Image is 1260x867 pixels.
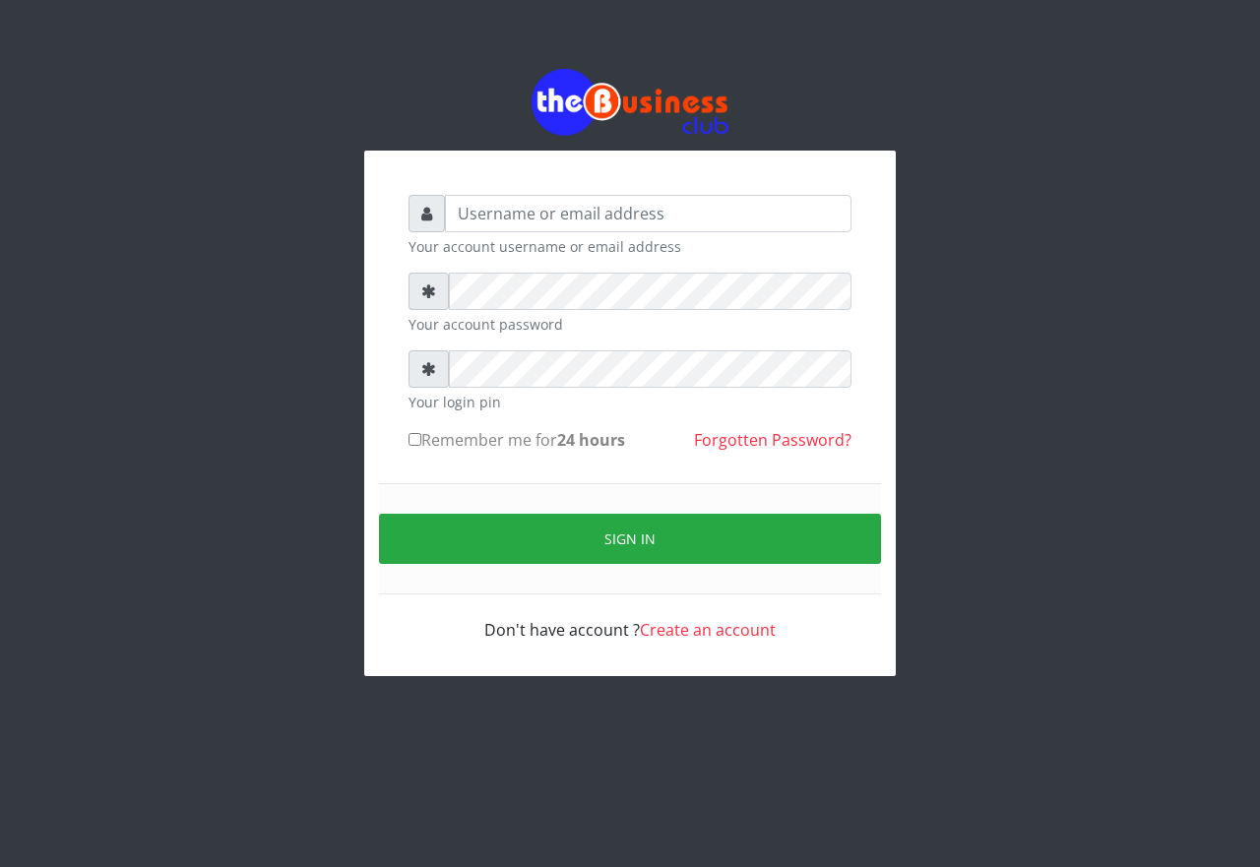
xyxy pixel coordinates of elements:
[640,619,776,641] a: Create an account
[409,594,851,642] div: Don't have account ?
[445,195,851,232] input: Username or email address
[409,392,851,412] small: Your login pin
[409,433,421,446] input: Remember me for24 hours
[694,429,851,451] a: Forgotten Password?
[409,314,851,335] small: Your account password
[409,236,851,257] small: Your account username or email address
[379,514,881,564] button: Sign in
[557,429,625,451] b: 24 hours
[409,428,625,452] label: Remember me for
